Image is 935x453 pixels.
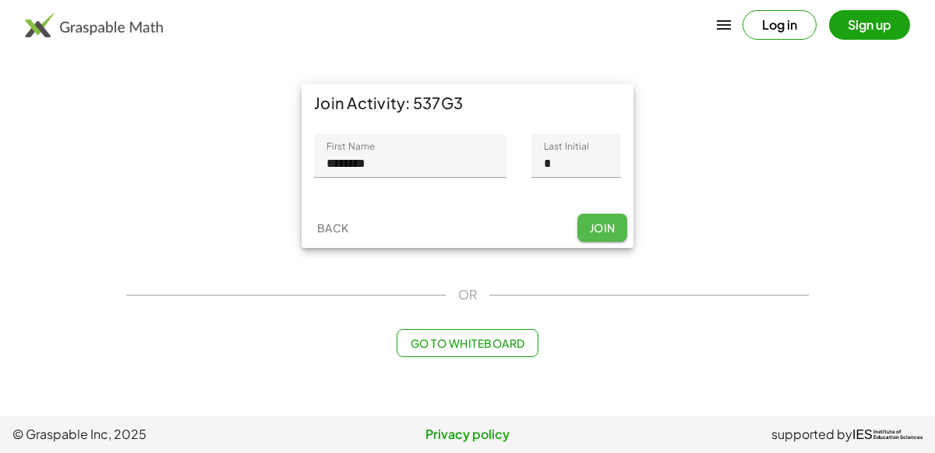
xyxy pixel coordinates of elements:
[316,221,348,235] span: Back
[577,214,627,242] button: Join
[852,425,923,444] a: IESInstitute ofEducation Sciences
[397,329,538,357] button: Go to Whiteboard
[12,425,316,444] span: © Graspable Inc, 2025
[589,221,615,235] span: Join
[410,336,524,350] span: Go to Whiteboard
[743,10,817,40] button: Log in
[829,10,910,40] button: Sign up
[873,430,923,441] span: Institute of Education Sciences
[458,285,477,304] span: OR
[302,84,633,122] div: Join Activity: 537G3
[771,425,852,444] span: supported by
[316,425,619,444] a: Privacy policy
[852,427,873,442] span: IES
[308,214,358,242] button: Back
